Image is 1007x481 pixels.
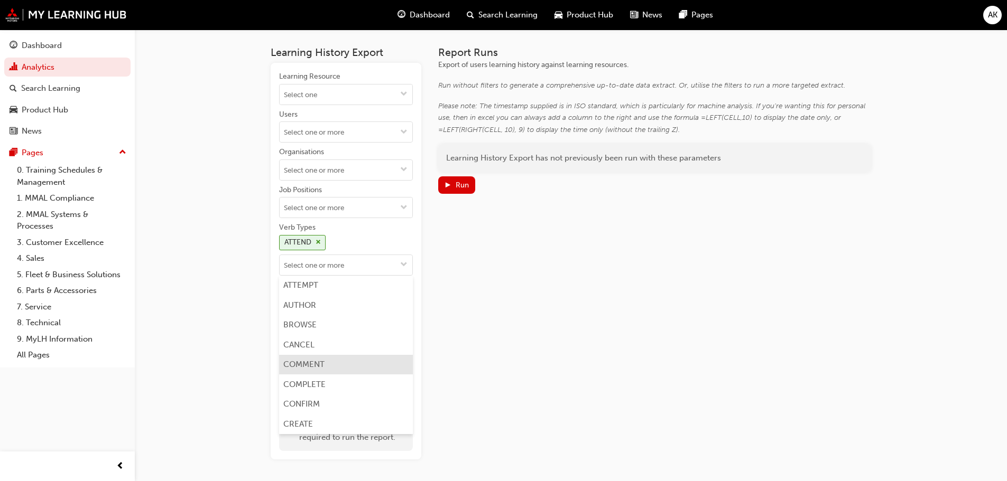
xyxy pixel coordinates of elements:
[4,79,131,98] a: Search Learning
[400,90,408,99] span: down-icon
[22,104,68,116] div: Product Hub
[622,4,671,26] a: news-iconNews
[10,148,17,158] span: pages-icon
[395,84,412,105] button: toggle menu
[4,100,131,120] a: Product Hub
[4,143,131,163] button: Pages
[279,355,413,375] li: COMMENT
[13,331,131,347] a: 9. MyLH Information
[478,9,538,21] span: Search Learning
[279,276,413,296] li: ATTEMPT
[438,100,871,136] div: Please note: The timestamp supplied is in ISO standard, which is particularly for machine analysi...
[400,261,408,270] span: down-icon
[438,46,871,59] h3: Report Runs
[21,82,80,95] div: Search Learning
[438,60,629,69] span: Export of users learning history against learning resources.
[279,295,413,315] li: AUTHOR
[279,335,413,355] li: CANCEL
[279,147,324,157] div: Organisations
[279,374,413,394] li: COMPLETE
[13,250,131,267] a: 4. Sales
[271,46,421,59] h3: Learning History Export
[13,234,131,251] a: 3. Customer Excellence
[444,182,451,191] span: play-icon
[316,239,321,246] span: cross-icon
[438,80,871,92] div: Run without filters to generate a comprehensive up-to-date data extract. Or, utilise the filters ...
[456,181,469,190] div: Run
[10,84,17,93] span: search-icon
[13,282,131,299] a: 6. Parts & Accessories
[280,255,412,275] input: Verb TypesATTENDcross-icontoggle menu
[4,34,131,143] button: DashboardAnalyticsSearch LearningProduct HubNews
[280,122,412,142] input: Userstoggle menu
[13,347,131,363] a: All Pages
[546,4,622,26] a: car-iconProduct Hub
[279,315,413,335] li: BROWSE
[13,190,131,206] a: 1. MMAL Compliance
[395,160,412,180] button: toggle menu
[10,63,17,72] span: chart-icon
[22,40,62,52] div: Dashboard
[983,6,1002,24] button: AK
[555,8,562,22] span: car-icon
[279,185,322,195] div: Job Positions
[438,176,475,194] button: Run
[284,237,311,249] div: ATTEND
[988,9,997,21] span: AK
[642,9,662,21] span: News
[13,267,131,283] a: 5. Fleet & Business Solutions
[400,204,408,213] span: down-icon
[400,166,408,175] span: down-icon
[280,197,412,218] input: Job Positionstoggle menu
[10,41,17,51] span: guage-icon
[13,315,131,331] a: 8. Technical
[13,299,131,315] a: 7. Service
[13,206,131,234] a: 2. MMAL Systems & Processes
[13,162,131,190] a: 0. Training Schedules & Management
[567,9,613,21] span: Product Hub
[279,394,413,414] li: CONFIRM
[4,121,131,141] a: News
[671,4,722,26] a: pages-iconPages
[22,125,42,137] div: News
[279,414,413,434] li: CREATE
[395,255,412,275] button: toggle menu
[279,109,298,120] div: Users
[119,146,126,159] span: up-icon
[398,8,405,22] span: guage-icon
[691,9,713,21] span: Pages
[5,8,127,22] img: mmal
[400,128,408,137] span: down-icon
[679,8,687,22] span: pages-icon
[389,4,458,26] a: guage-iconDashboard
[116,460,124,473] span: prev-icon
[279,222,316,233] div: Verb Types
[410,9,450,21] span: Dashboard
[10,106,17,115] span: car-icon
[458,4,546,26] a: search-iconSearch Learning
[395,122,412,142] button: toggle menu
[279,71,340,82] div: Learning Resource
[467,8,474,22] span: search-icon
[438,144,871,172] div: Learning History Export has not previously been run with these parameters
[10,127,17,136] span: news-icon
[395,197,412,218] button: toggle menu
[4,58,131,77] a: Analytics
[280,160,412,180] input: Organisationstoggle menu
[630,8,638,22] span: news-icon
[22,147,43,159] div: Pages
[280,84,412,105] input: Learning Resourcetoggle menu
[4,36,131,55] a: Dashboard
